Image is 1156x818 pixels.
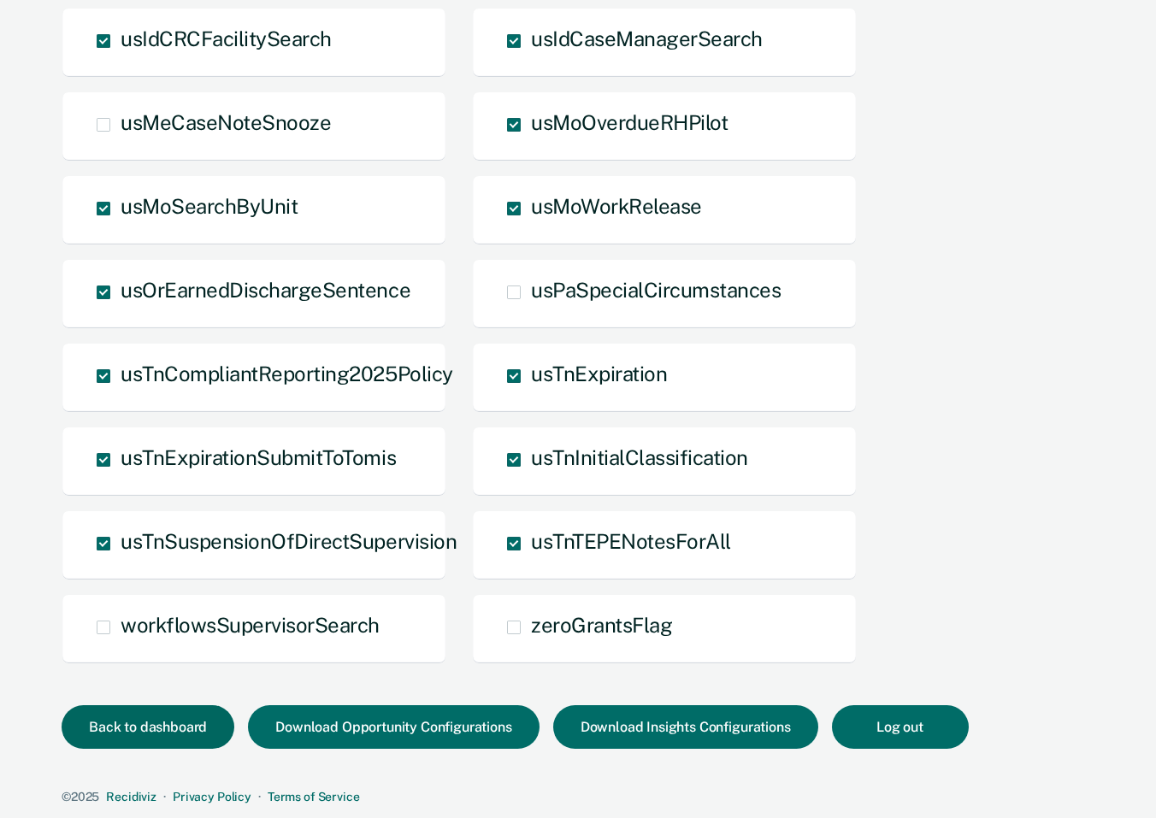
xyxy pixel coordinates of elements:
span: usMeCaseNoteSnooze [121,110,331,134]
a: Recidiviz [106,790,156,803]
span: usTnTEPENotesForAll [531,529,731,553]
span: usTnCompliantReporting2025Policy [121,362,453,385]
span: usMoOverdueRHPilot [531,110,728,134]
span: usTnExpirationSubmitToTomis [121,445,396,469]
a: Terms of Service [268,790,360,803]
span: usPaSpecialCircumstances [531,278,781,302]
span: usMoWorkRelease [531,194,702,218]
button: Download Opportunity Configurations [248,705,539,749]
span: usIdCaseManagerSearch [531,26,763,50]
button: Back to dashboard [62,705,234,749]
span: workflowsSupervisorSearch [121,613,380,637]
span: usMoSearchByUnit [121,194,298,218]
button: Download Insights Configurations [553,705,818,749]
span: usIdCRCFacilitySearch [121,26,332,50]
span: usOrEarnedDischargeSentence [121,278,410,302]
a: Back to dashboard [62,721,248,734]
span: usTnInitialClassification [531,445,748,469]
a: Privacy Policy [173,790,251,803]
button: Log out [832,705,969,749]
span: © 2025 [62,790,99,803]
div: · · [62,790,1088,804]
span: usTnSuspensionOfDirectSupervision [121,529,457,553]
span: usTnExpiration [531,362,667,385]
span: zeroGrantsFlag [531,613,672,637]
